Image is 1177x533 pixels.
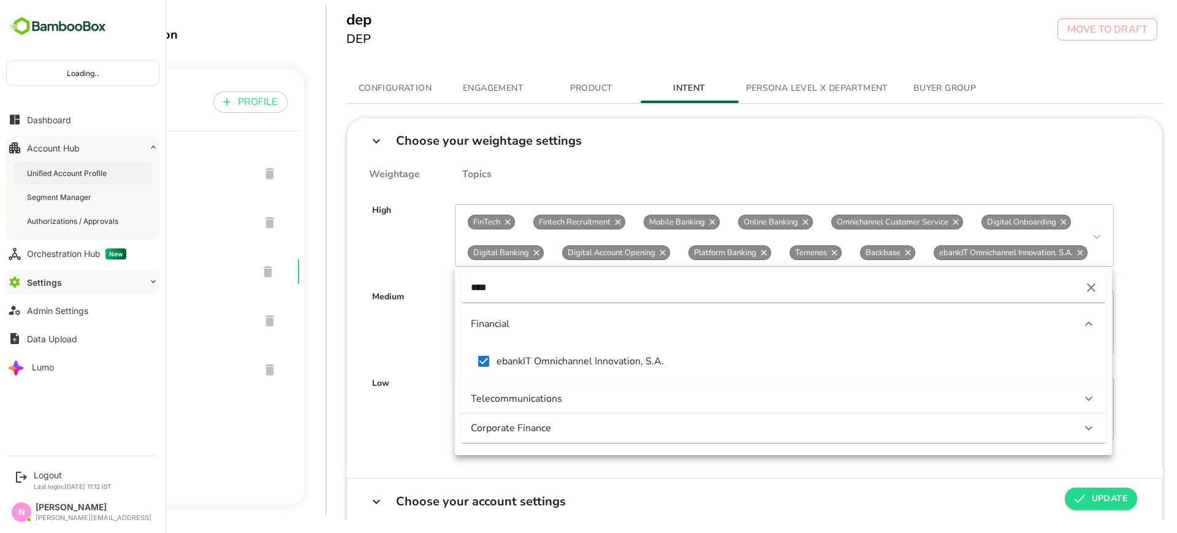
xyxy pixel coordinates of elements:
[1022,488,1094,510] button: UPDATE
[5,149,256,198] div: lending
[311,81,394,96] span: CONFIGURATION
[1032,491,1084,506] span: UPDATE
[605,81,688,96] span: INTENT
[939,217,1018,228] span: Digital Onboarding
[6,270,159,294] button: Settings
[6,136,159,160] button: Account Hub
[425,217,462,228] span: FinTech
[15,215,207,230] span: quantum
[6,298,159,323] button: Admin Settings
[891,247,1035,258] span: ebankIT Omnichannel Innovation, S.A.
[105,248,126,259] span: New
[15,264,205,279] span: dep
[5,296,256,345] div: corebanking
[428,392,1031,405] div: Telecommunications
[1015,18,1114,40] button: MOVE TO DRAFT
[860,81,943,96] span: BUYER GROUP
[353,496,523,507] div: Choose your account settings
[418,304,1063,343] div: Financial
[490,215,582,229] div: Fintech Recruitment
[428,317,1031,331] div: Financial
[789,217,910,228] span: Omnichannel Customer Service
[491,217,573,228] span: Fintech Recruitment
[6,326,159,351] button: Data Upload
[12,502,31,522] div: N
[1024,22,1105,37] p: MOVE TO DRAFT
[27,305,88,316] div: Admin Settings
[15,26,261,43] div: Profile Configuration
[27,248,126,259] div: Orchestration Hub
[15,96,55,111] p: PROFILE
[27,192,94,202] div: Segment Manager
[520,247,617,258] span: Digital Account Opening
[353,135,539,147] div: Choose your weightage settings
[304,478,1120,524] div: Choose your account settings
[34,470,112,480] div: Logout
[601,217,667,228] span: Mobile Banking
[646,245,728,260] div: Platform Banking
[418,384,1063,413] div: Telecommunications
[5,198,256,247] div: quantum
[170,91,245,113] button: PROFILE
[418,413,1063,443] div: Corporate Finance
[304,118,1120,164] div: Choose your weightage settings
[195,94,235,109] p: PROFILE
[7,61,159,85] div: Loading..
[329,377,346,440] div: Low
[695,215,770,229] div: Online Banking
[15,362,207,377] span: treasury
[303,10,329,29] h5: dep
[696,217,760,228] span: Online Banking
[36,514,151,522] div: [PERSON_NAME][EMAIL_ADDRESS]
[329,204,348,267] div: High
[425,247,491,258] span: Digital Banking
[27,115,71,125] div: Dashboard
[891,245,1045,260] div: ebankIT Omnichannel Innovation, S.A.
[32,362,54,372] div: Lumo
[5,247,256,296] div: dep
[303,29,329,49] h6: DEP
[425,245,501,260] div: Digital Banking
[818,247,863,258] span: Backbase
[6,15,110,38] img: BambooboxFullLogoMark.5f36c76dfaba33ec1ec1367b70bb1252.svg
[27,168,109,178] div: Unified Account Profile
[788,215,920,229] div: Omnichannel Customer Service
[27,334,77,344] div: Data Upload
[34,483,112,490] p: Last login: [DATE] 11:12 IST
[15,313,207,328] span: corebanking
[15,166,207,181] span: lending
[5,345,256,394] div: treasury
[454,355,954,368] div: ebankIT Omnichannel Innovation, S.A.
[703,81,845,96] span: PERSONA LEVEL X DEPARTMENT
[409,81,492,96] span: ENGAGEMENT
[601,215,677,229] div: Mobile Banking
[379,169,449,180] div: Topics
[519,245,627,260] div: Digital Account Opening
[747,245,799,260] div: Temenos
[27,143,80,153] div: Account Hub
[646,247,718,258] span: Platform Banking
[6,242,159,266] button: Orchestration HubNew
[507,81,590,96] span: PRODUCT
[425,215,472,229] div: FinTech
[326,169,377,180] div: Weightage
[303,74,1121,103] div: simple tabs
[6,107,159,132] button: Dashboard
[747,247,789,258] span: Temenos
[36,502,151,513] div: [PERSON_NAME]
[939,215,1028,229] div: Digital Onboarding
[817,245,872,260] div: Backbase
[428,421,1031,435] div: Corporate Finance
[6,355,159,379] button: Lumo
[27,216,121,226] div: Authorizations / Approvals
[27,277,62,288] div: Settings
[329,291,361,353] div: Medium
